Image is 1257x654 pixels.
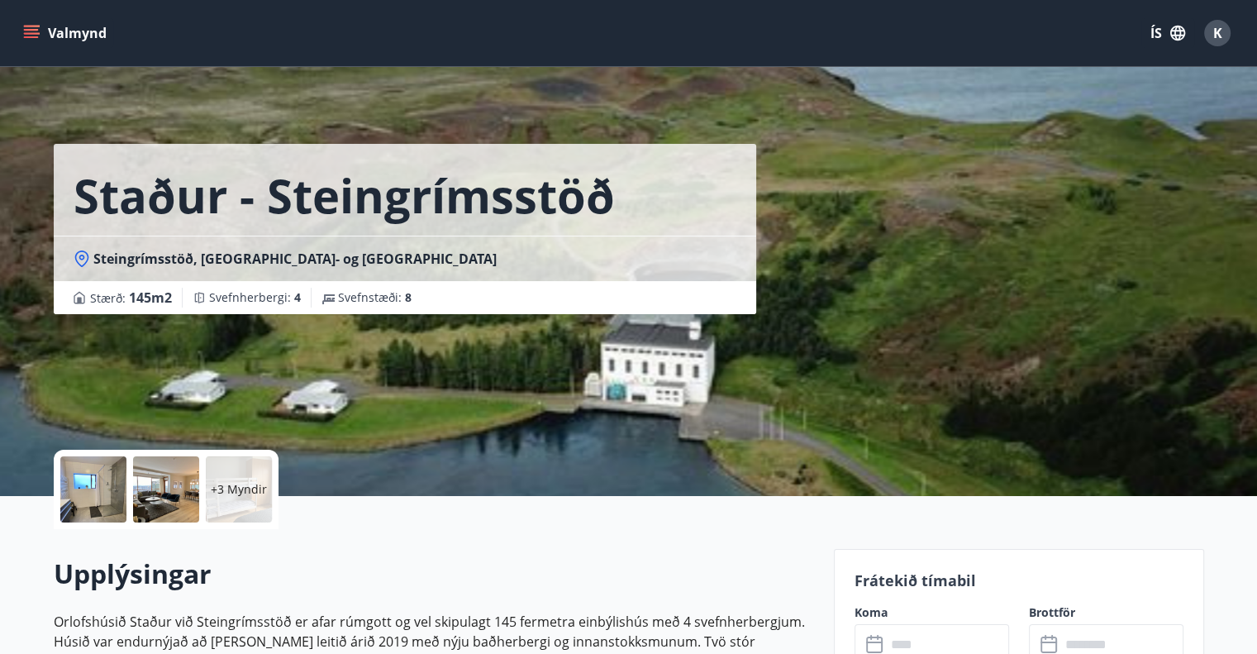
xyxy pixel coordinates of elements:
[90,288,172,308] span: Stærð :
[405,289,412,305] span: 8
[209,289,301,306] span: Svefnherbergi :
[1197,13,1237,53] button: K
[294,289,301,305] span: 4
[338,289,412,306] span: Svefnstæði :
[1029,604,1183,621] label: Brottför
[855,604,1009,621] label: Koma
[1141,18,1194,48] button: ÍS
[855,570,1183,591] p: Frátekið tímabil
[1213,24,1222,42] span: K
[54,556,814,592] h2: Upplýsingar
[93,250,497,268] span: Steingrímsstöð, [GEOGRAPHIC_DATA]- og [GEOGRAPHIC_DATA]
[74,164,615,227] h1: Staður - Steingrímsstöð
[211,481,267,498] p: +3 Myndir
[129,289,172,307] span: 145 m2
[20,18,113,48] button: menu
